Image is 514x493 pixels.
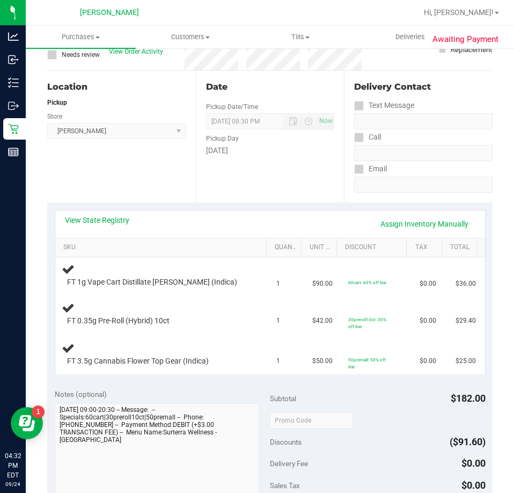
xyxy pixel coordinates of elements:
a: Tills [246,26,356,48]
span: Notes (optional) [55,390,107,398]
label: Pickup Day [206,134,239,143]
a: View State Registry [65,215,129,226]
p: 04:32 PM EDT [5,451,21,480]
inline-svg: Inventory [8,77,19,88]
span: ($91.60) [450,436,486,447]
span: Purchases [26,32,136,42]
span: $42.00 [312,316,333,326]
a: Discount [345,243,402,252]
span: $0.00 [420,356,436,366]
label: Call [354,129,381,145]
span: 30preroll10ct: 30% off line [348,317,386,329]
input: Format: (999) 999-9999 [354,145,493,161]
span: $29.40 [456,316,476,326]
div: Date [206,81,335,93]
span: Needs review [62,50,100,60]
span: $50.00 [312,356,333,366]
span: FT 1g Vape Cart Distillate [PERSON_NAME] (Indica) [67,277,237,287]
span: Sales Tax [270,481,300,490]
span: 50premall: 50% off line [348,357,386,369]
span: Delivery Fee [270,459,308,468]
inline-svg: Analytics [8,31,19,42]
input: Promo Code [270,412,353,429]
span: Hi, [PERSON_NAME]! [424,8,494,17]
span: $182.00 [451,393,486,404]
iframe: Resource center unread badge [32,405,45,418]
label: Text Message [354,98,414,113]
span: 1 [276,316,280,326]
a: Unit Price [310,243,332,252]
a: Assign Inventory Manually [373,215,475,233]
a: Quantity [275,243,297,252]
p: 09/24 [5,480,21,488]
span: FT 3.5g Cannabis Flower Top Gear (Indica) [67,356,209,366]
input: Format: (999) 999-9999 [354,113,493,129]
span: $0.00 [420,316,436,326]
span: Customers [136,32,245,42]
span: 1 [276,356,280,366]
span: $90.00 [312,279,333,289]
strong: Pickup [47,99,67,106]
span: $0.00 [420,279,436,289]
span: Discounts [270,432,302,452]
a: Purchases [26,26,136,48]
a: Customers [136,26,246,48]
div: Delivery Contact [354,81,493,93]
a: Tax [415,243,438,252]
a: SKU [63,243,262,252]
span: $0.00 [461,480,486,491]
a: Total [450,243,473,252]
inline-svg: Inbound [8,54,19,65]
div: Replacement [451,44,492,55]
label: Email [354,161,387,177]
a: View Order Activity [109,48,163,55]
span: [PERSON_NAME] [80,8,139,17]
span: Deliveries [381,32,439,42]
span: Subtotal [270,394,296,403]
span: 1 [276,279,280,289]
span: 60cart: 60% off line [348,280,386,285]
a: Deliveries [355,26,465,48]
div: [DATE] [206,145,335,156]
inline-svg: Outbound [8,100,19,111]
span: $25.00 [456,356,476,366]
span: $36.00 [456,279,476,289]
label: Pickup Date/Time [206,102,258,112]
iframe: Resource center [11,407,43,439]
div: Location [47,81,186,93]
span: Tills [246,32,355,42]
span: FT 0.35g Pre-Roll (Hybrid) 10ct [67,316,170,326]
label: Store [47,112,62,121]
span: $0.00 [461,458,486,469]
inline-svg: Reports [8,147,19,157]
inline-svg: Retail [8,124,19,134]
span: Awaiting Payment [432,33,498,46]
